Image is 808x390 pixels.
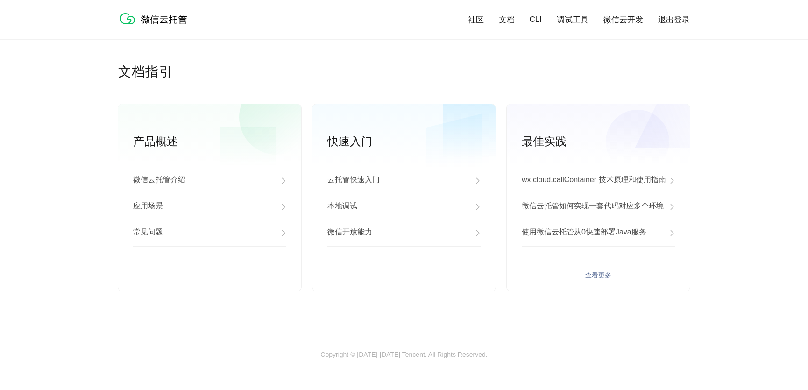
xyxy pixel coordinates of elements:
[522,194,675,220] a: 微信云托管如何实现一套代码对应多个环境
[118,9,193,28] img: 微信云托管
[530,15,542,24] a: CLI
[133,220,286,246] a: 常见问题
[327,227,372,239] p: 微信开放能力
[522,271,675,280] a: 查看更多
[133,271,286,280] a: 查看更多
[133,201,163,213] p: 应用场景
[327,220,481,246] a: 微信开放能力
[468,14,484,25] a: 社区
[320,351,487,360] p: Copyright © [DATE]-[DATE] Tencent. All Rights Reserved.
[522,220,675,246] a: 使用微信云托管从0快速部署Java服务
[522,168,675,194] a: wx.cloud.callContainer 技术原理和使用指南
[133,168,286,194] a: 微信云托管介绍
[118,21,193,29] a: 微信云托管
[133,227,163,239] p: 常见问题
[118,63,690,82] p: 文档指引
[133,194,286,220] a: 应用场景
[522,227,646,239] p: 使用微信云托管从0快速部署Java服务
[499,14,515,25] a: 文档
[327,194,481,220] a: 本地调试
[522,201,664,213] p: 微信云托管如何实现一套代码对应多个环境
[327,201,357,213] p: 本地调试
[658,14,690,25] a: 退出登录
[133,175,185,186] p: 微信云托管介绍
[133,134,301,149] p: 产品概述
[327,175,380,186] p: 云托管快速入门
[327,134,496,149] p: 快速入门
[327,168,481,194] a: 云托管快速入门
[522,134,690,149] p: 最佳实践
[603,14,643,25] a: 微信云开发
[522,175,666,186] p: wx.cloud.callContainer 技术原理和使用指南
[327,271,481,280] a: 查看更多
[557,14,588,25] a: 调试工具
